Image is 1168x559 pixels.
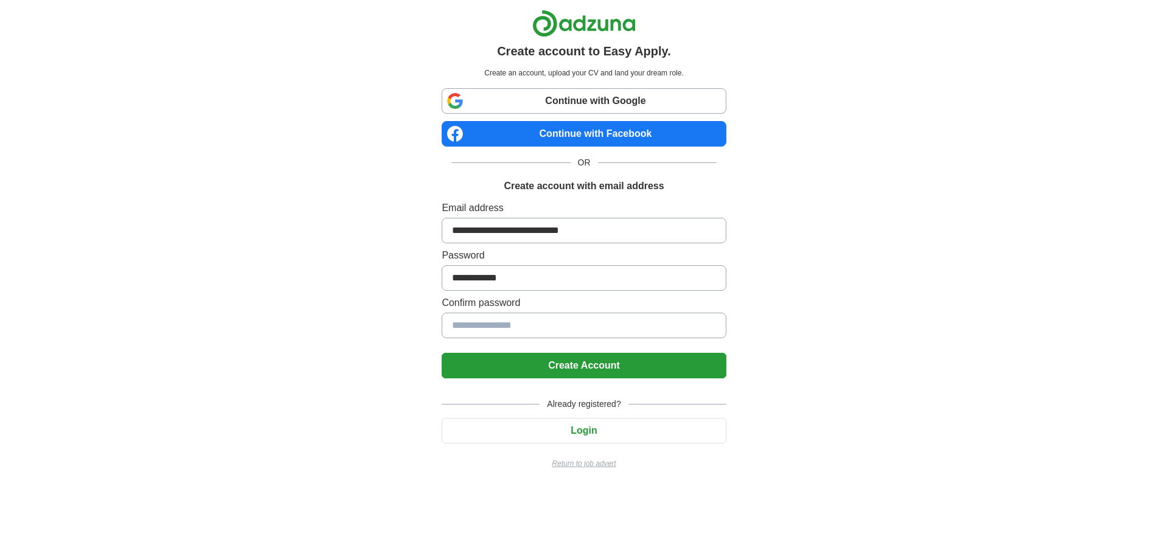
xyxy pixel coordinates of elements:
[442,88,726,114] a: Continue with Google
[442,121,726,147] a: Continue with Facebook
[571,156,598,169] span: OR
[442,458,726,469] a: Return to job advert
[540,398,628,411] span: Already registered?
[442,418,726,443] button: Login
[497,42,671,60] h1: Create account to Easy Apply.
[442,353,726,378] button: Create Account
[442,248,726,263] label: Password
[444,68,723,78] p: Create an account, upload your CV and land your dream role.
[504,179,664,193] h1: Create account with email address
[442,425,726,436] a: Login
[442,296,726,310] label: Confirm password
[532,10,636,37] img: Adzuna logo
[442,201,726,215] label: Email address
